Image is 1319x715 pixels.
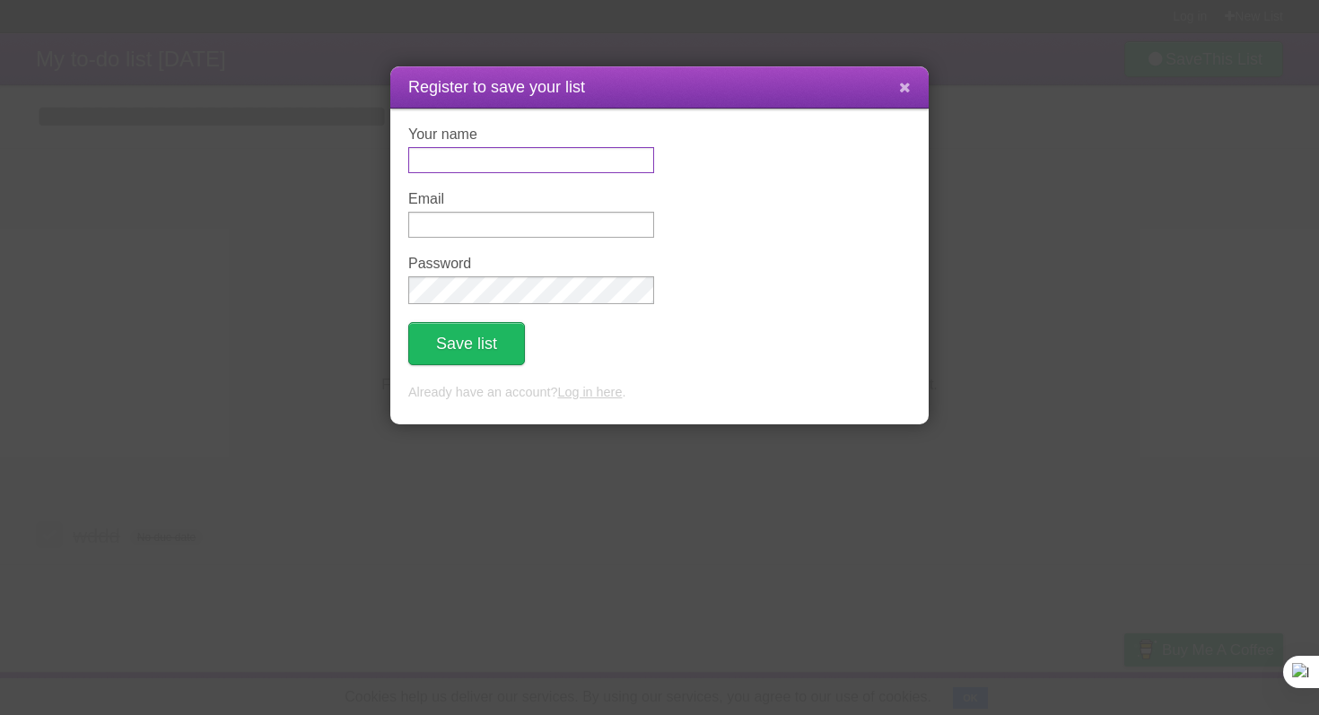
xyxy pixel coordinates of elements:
[408,256,654,272] label: Password
[408,75,911,100] h1: Register to save your list
[408,126,654,143] label: Your name
[408,383,911,403] p: Already have an account? .
[557,385,622,399] a: Log in here
[408,191,654,207] label: Email
[408,322,525,365] button: Save list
